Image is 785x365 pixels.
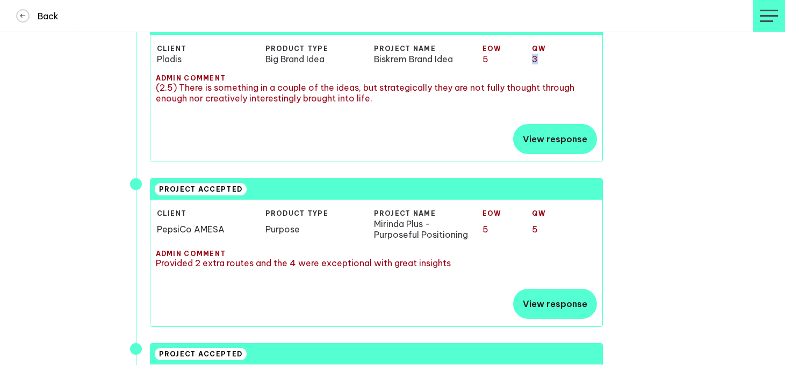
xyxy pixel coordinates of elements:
[156,82,597,104] span: (2.5) There is something in a couple of the ideas, but strategically they are not fully thought t...
[155,183,247,195] div: PROJECT ACCEPTED
[513,124,597,154] a: View response
[157,45,264,53] th: CLIENT
[374,45,481,53] th: PROJECT NAME
[482,54,531,64] td: 5
[532,54,580,64] td: 3
[482,45,531,53] th: Ease of Working
[760,10,779,22] img: profile
[523,298,587,309] span: View response
[30,11,59,21] h4: Back
[523,134,587,144] span: View response
[157,209,264,217] th: CLIENT
[513,289,597,319] a: View response
[156,74,597,82] span: ADMIN COMMENT
[482,209,531,217] th: Ease of Working
[532,209,580,217] th: Quality of Work
[156,250,597,258] span: ADMIN COMMENT
[265,218,373,240] td: Purpose
[532,218,580,240] td: 5
[374,54,481,64] td: Biskrem Brand Idea
[155,348,247,360] div: PROJECT ACCEPTED
[265,45,373,53] th: PRODUCT TYPE
[265,54,373,64] td: Big Brand Idea
[374,209,481,217] th: PROJECT NAME
[265,209,373,217] th: PRODUCT TYPE
[482,218,531,240] td: 5
[157,218,264,240] td: PepsiCo AMESA
[156,258,597,268] span: Provided 2 extra routes and the 4 were exceptional with great insights
[157,54,264,64] td: Pladis
[374,218,481,240] td: Mirinda Plus - Purposeful Positioning
[532,45,580,53] th: Quality of Work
